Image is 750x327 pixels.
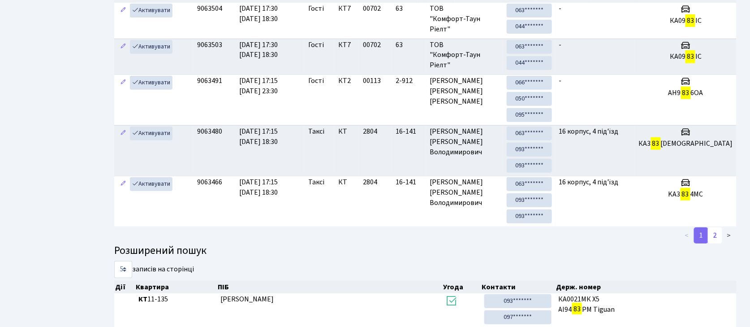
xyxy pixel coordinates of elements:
[430,4,500,35] span: ТОВ "Комфорт-Таун Ріелт"
[396,40,422,50] span: 63
[572,303,582,315] mark: 83
[197,76,222,86] span: 9063491
[114,261,194,278] label: записів на сторінці
[363,177,377,187] span: 2804
[138,294,213,305] span: 11-135
[430,76,500,107] span: [PERSON_NAME] [PERSON_NAME] [PERSON_NAME]
[396,126,422,137] span: 16-141
[197,40,222,50] span: 9063503
[240,177,278,197] span: [DATE] 17:15 [DATE] 18:30
[114,261,132,278] select: записів на сторінці
[681,188,690,201] mark: 83
[685,14,695,27] mark: 83
[338,177,356,187] span: КТ
[197,126,222,136] span: 9063480
[135,281,217,293] th: Квартира
[363,126,377,136] span: 2804
[396,177,422,187] span: 16-141
[430,126,500,157] span: [PERSON_NAME] [PERSON_NAME] Володимирович
[555,281,737,293] th: Держ. номер
[681,87,691,99] mark: 83
[197,4,222,13] span: 9063504
[240,76,278,96] span: [DATE] 17:15 [DATE] 23:30
[430,40,500,71] span: ТОВ "Комфорт-Таун Ріелт"
[363,76,381,86] span: 00113
[559,4,562,13] span: -
[338,126,356,137] span: КТ
[240,126,278,147] span: [DATE] 17:15 [DATE] 18:30
[396,76,422,86] span: 2-912
[130,76,172,90] a: Активувати
[197,177,222,187] span: 9063466
[651,137,661,150] mark: 83
[118,76,129,90] a: Редагувати
[396,4,422,14] span: 63
[118,126,129,140] a: Редагувати
[559,294,733,315] span: КА0021МК X5 АІ94 РМ Tiguan
[308,40,324,50] span: Гості
[639,140,733,148] h5: КА3 [DEMOGRAPHIC_DATA]
[363,40,381,50] span: 00702
[338,40,356,50] span: КТ7
[363,4,381,13] span: 00702
[130,40,172,54] a: Активувати
[118,177,129,191] a: Редагувати
[240,40,278,60] span: [DATE] 17:30 [DATE] 18:30
[559,177,619,187] span: 16 корпус, 4 під'їзд
[308,76,324,86] span: Гості
[114,244,737,257] h4: Розширений пошук
[308,4,324,14] span: Гості
[639,52,733,61] h5: КА09 ІС
[114,281,135,293] th: Дії
[694,227,708,244] a: 1
[481,281,555,293] th: Контакти
[722,227,737,244] a: >
[430,177,500,208] span: [PERSON_NAME] [PERSON_NAME] Володимирович
[118,4,129,17] a: Редагувати
[559,126,619,136] span: 16 корпус, 4 під'їзд
[217,281,442,293] th: ПІБ
[338,76,356,86] span: КТ2
[559,76,562,86] span: -
[138,294,147,304] b: КТ
[338,4,356,14] span: КТ7
[685,50,695,63] mark: 83
[308,177,324,187] span: Таксі
[118,40,129,54] a: Редагувати
[442,281,481,293] th: Угода
[130,126,172,140] a: Активувати
[639,17,733,25] h5: КА09 ІС
[639,190,733,199] h5: KA3 4MC
[639,89,733,97] h5: АН9 6ОА
[240,4,278,24] span: [DATE] 17:30 [DATE] 18:30
[708,227,722,244] a: 2
[130,177,172,191] a: Активувати
[220,294,274,304] span: [PERSON_NAME]
[559,40,562,50] span: -
[308,126,324,137] span: Таксі
[130,4,172,17] a: Активувати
